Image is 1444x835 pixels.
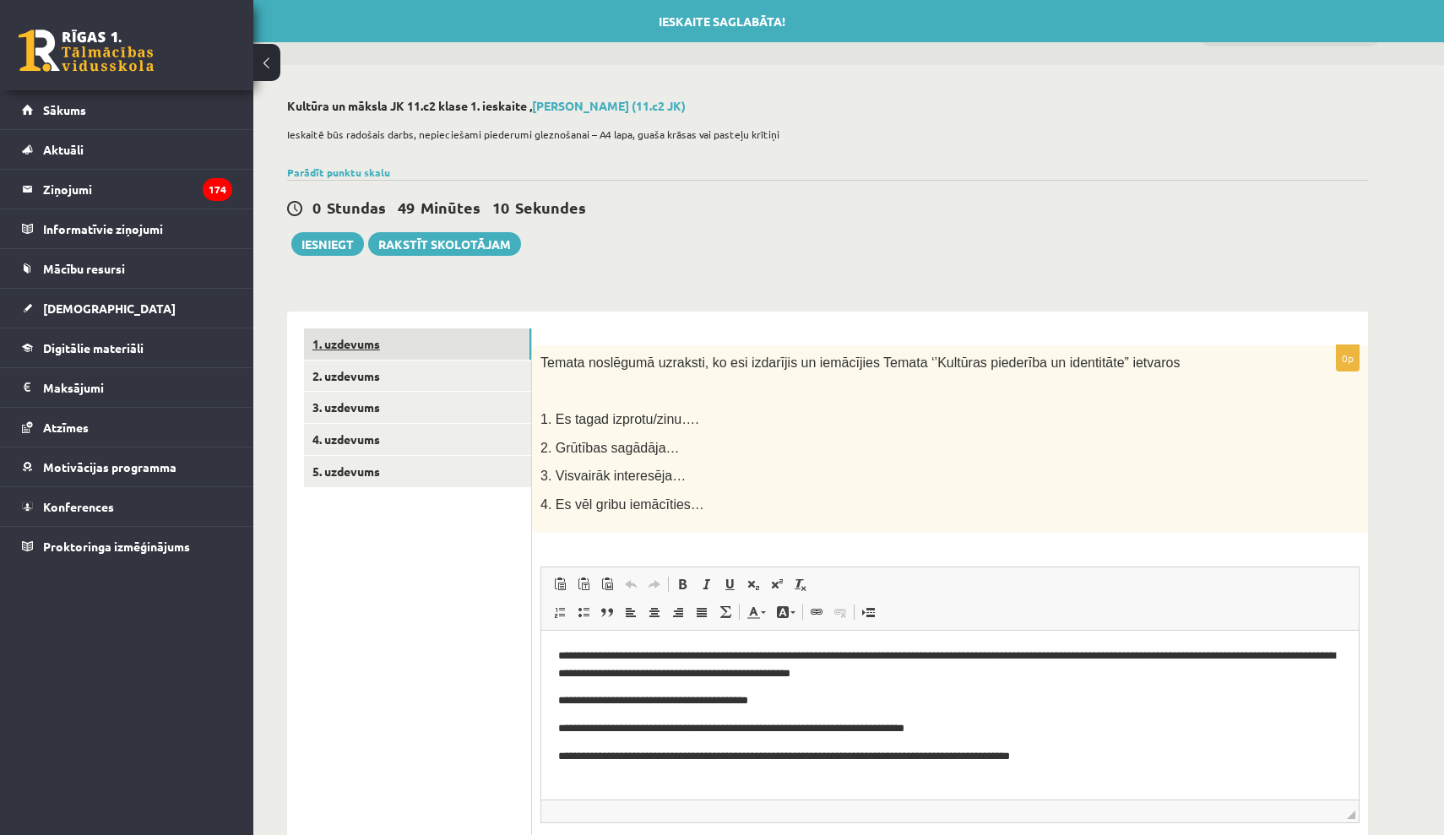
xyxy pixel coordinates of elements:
[43,301,176,316] span: [DEMOGRAPHIC_DATA]
[22,170,232,209] a: Ziņojumi174
[421,198,480,217] span: Minūtes
[572,601,595,623] a: Вставить / удалить маркированный список
[43,539,190,554] span: Proktoringa izmēģinājums
[22,249,232,288] a: Mācību resursi
[43,459,176,474] span: Motivācijas programma
[304,424,531,455] a: 4. uzdevums
[714,601,737,623] a: Математика
[304,392,531,423] a: 3. uzdevums
[312,198,321,217] span: 0
[22,368,232,407] a: Maksājumi
[22,447,232,486] a: Motivācijas programma
[398,198,415,217] span: 49
[789,573,812,595] a: Убрать форматирование
[22,130,232,169] a: Aktuāli
[805,601,828,623] a: Вставить/Редактировать ссылку (⌘+K)
[856,601,880,623] a: Вставить разрыв страницы для печати
[1347,811,1355,819] span: Перетащите для изменения размера
[43,340,144,355] span: Digitālie materiāli
[548,601,572,623] a: Вставить / удалить нумерованный список
[765,573,789,595] a: Надстрочный индекс
[741,573,765,595] a: Подстрочный индекс
[287,127,1360,142] p: Ieskaitē būs radošais darbs, nepieciešami piederumi gleznošanai – A4 lapa, guaša krāsas vai paste...
[22,408,232,447] a: Atzīmes
[572,573,595,595] a: Вставить только текст (⌘+⌥+⇧+V)
[203,178,232,201] i: 174
[22,90,232,129] a: Sākums
[540,355,1180,370] span: Temata noslēgumā uzraksti, ko esi izdarījis un iemācījies Temata ‘’Kultūras piederība un identitā...
[540,412,699,426] span: 1. Es tagad izprotu/zinu….
[304,328,531,360] a: 1. uzdevums
[43,368,232,407] legend: Maksājumi
[541,631,1359,800] iframe: Визуальный текстовый редактор, wiswyg-editor-user-answer-47434005360880
[327,198,386,217] span: Stundas
[643,573,666,595] a: Повторить (⌘+Y)
[287,99,1368,113] h2: Kultūra un māksla JK 11.c2 klase 1. ieskaite ,
[43,261,125,276] span: Mācību resursi
[19,30,154,72] a: Rīgas 1. Tālmācības vidusskola
[43,209,232,248] legend: Informatīvie ziņojumi
[828,601,852,623] a: Убрать ссылку
[43,499,114,514] span: Konferences
[1336,344,1360,371] p: 0p
[666,601,690,623] a: По правому краю
[492,198,509,217] span: 10
[670,573,694,595] a: Полужирный (⌘+B)
[540,441,680,455] span: 2. Grūtības sagādāja…
[548,573,572,595] a: Вставить (⌘+V)
[694,573,718,595] a: Курсив (⌘+I)
[540,469,686,483] span: 3. Visvairāk interesēja…
[287,165,390,179] a: Parādīt punktu skalu
[22,487,232,526] a: Konferences
[291,232,364,256] button: Iesniegt
[690,601,714,623] a: По ширине
[22,209,232,248] a: Informatīvie ziņojumi
[515,198,586,217] span: Sekundes
[43,142,84,157] span: Aktuāli
[741,601,771,623] a: Цвет текста
[643,601,666,623] a: По центру
[771,601,801,623] a: Цвет фона
[540,497,704,512] span: 4. Es vēl gribu iemācīties…
[304,456,531,487] a: 5. uzdevums
[304,361,531,392] a: 2. uzdevums
[22,527,232,566] a: Proktoringa izmēģinājums
[22,328,232,367] a: Digitālie materiāli
[619,573,643,595] a: Отменить (⌘+Z)
[595,573,619,595] a: Вставить из Word
[718,573,741,595] a: Подчеркнутый (⌘+U)
[368,232,521,256] a: Rakstīt skolotājam
[22,289,232,328] a: [DEMOGRAPHIC_DATA]
[43,102,86,117] span: Sākums
[595,601,619,623] a: Цитата
[43,420,89,435] span: Atzīmes
[532,98,686,113] a: [PERSON_NAME] (11.c2 JK)
[43,170,232,209] legend: Ziņojumi
[619,601,643,623] a: По левому краю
